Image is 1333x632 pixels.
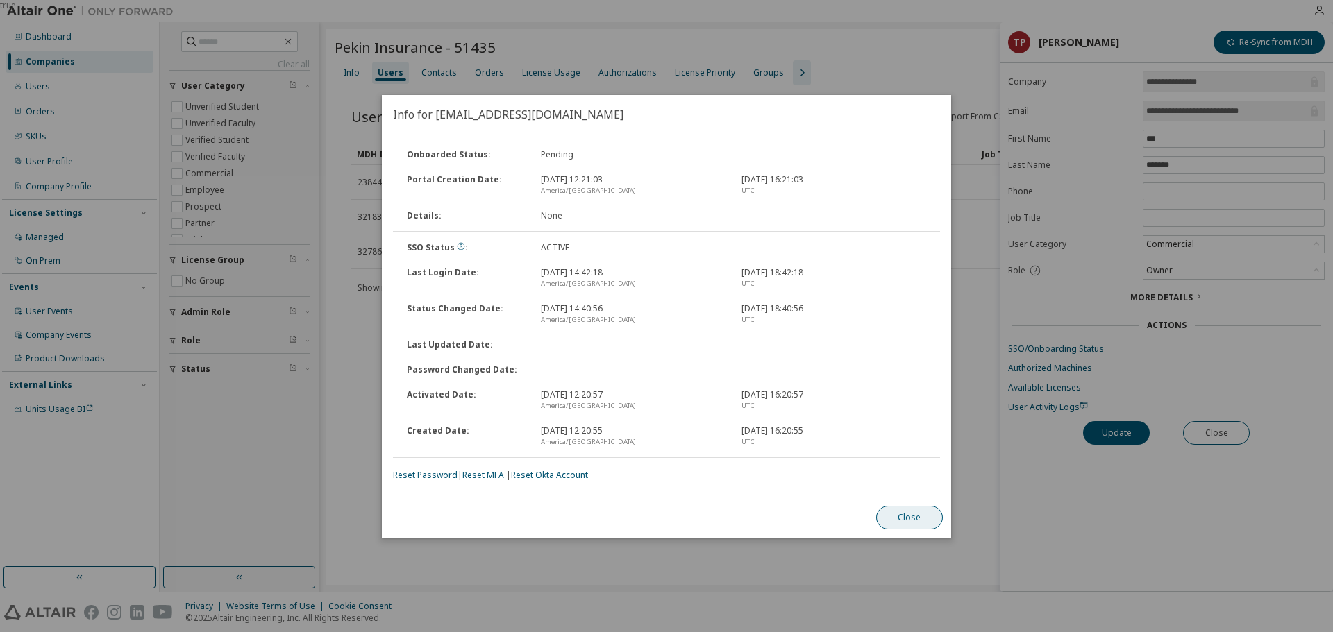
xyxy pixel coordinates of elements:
div: [DATE] 12:20:57 [533,389,733,411]
div: Last Login Date : [399,267,533,289]
div: Onboarded Status : [399,149,533,160]
button: Close [876,506,943,529]
div: [DATE] 18:42:18 [733,267,934,289]
div: UTC [741,400,925,411]
div: America/[GEOGRAPHIC_DATA] [541,400,725,411]
div: Status Changed Date : [399,303,533,325]
div: [DATE] 16:20:55 [733,425,934,447]
div: [DATE] 16:20:57 [733,389,934,411]
a: Reset Okta Account [511,469,588,481]
div: Created Date : [399,425,533,447]
div: ACTIVE [533,242,733,253]
div: America/[GEOGRAPHIC_DATA] [541,314,725,325]
div: Pending [533,149,733,160]
div: UTC [741,436,925,447]
div: [DATE] 16:21:03 [733,174,934,196]
div: UTC [741,185,925,196]
div: UTC [741,278,925,289]
div: Activated Date : [399,389,533,411]
div: [DATE] 12:21:03 [533,174,733,196]
div: Portal Creation Date : [399,174,533,196]
div: Password Changed Date : [399,364,533,375]
div: America/[GEOGRAPHIC_DATA] [541,185,725,196]
div: America/[GEOGRAPHIC_DATA] [541,436,725,447]
div: [DATE] 14:40:56 [533,303,733,325]
div: America/[GEOGRAPHIC_DATA] [541,278,725,289]
div: SSO Status : [399,242,533,253]
div: [DATE] 14:42:18 [533,267,733,289]
h2: Info for [EMAIL_ADDRESS][DOMAIN_NAME] [382,95,951,134]
div: Last Updated Date : [399,339,533,350]
div: [DATE] 12:20:55 [533,425,733,447]
div: Details : [399,210,533,221]
div: | | [393,470,940,481]
a: Reset Password [393,469,458,481]
div: [DATE] 18:40:56 [733,303,934,325]
div: UTC [741,314,925,325]
a: Reset MFA [462,469,504,481]
div: None [533,210,733,221]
